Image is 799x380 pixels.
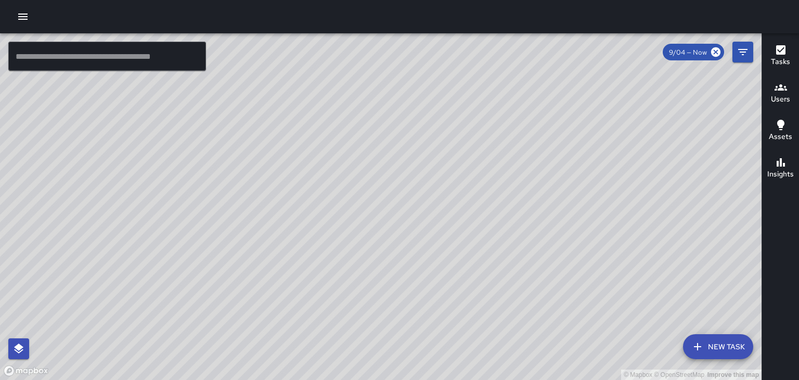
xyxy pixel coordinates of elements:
h6: Tasks [771,56,790,68]
button: Users [762,75,799,112]
button: Assets [762,112,799,150]
h6: Insights [767,169,794,180]
button: Tasks [762,37,799,75]
h6: Users [771,94,790,105]
div: 9/04 — Now [663,44,724,60]
button: Insights [762,150,799,187]
span: 9/04 — Now [663,48,713,57]
h6: Assets [769,131,792,143]
button: Filters [732,42,753,62]
button: New Task [683,334,753,359]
